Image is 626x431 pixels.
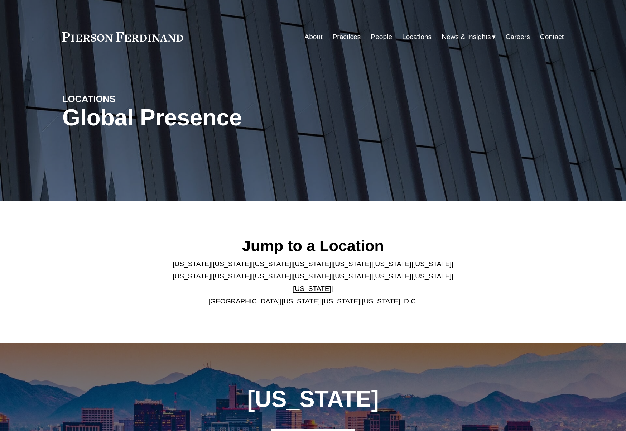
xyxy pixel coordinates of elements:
h4: LOCATIONS [62,93,188,105]
a: [US_STATE] [333,260,371,268]
h1: Global Presence [62,105,396,131]
span: News & Insights [442,31,491,43]
a: People [371,30,392,44]
a: [US_STATE] [253,260,291,268]
a: [US_STATE] [293,260,331,268]
a: [US_STATE] [293,272,331,280]
a: [US_STATE] [213,272,251,280]
a: folder dropdown [442,30,496,44]
a: [US_STATE] [373,260,411,268]
a: [US_STATE] [213,260,251,268]
a: [US_STATE], D.C. [362,297,418,305]
a: [US_STATE] [253,272,291,280]
h2: Jump to a Location [167,236,459,255]
a: [US_STATE] [322,297,360,305]
a: [US_STATE] [173,272,211,280]
a: Locations [402,30,432,44]
a: [GEOGRAPHIC_DATA] [208,297,280,305]
a: [US_STATE] [413,260,452,268]
a: [US_STATE] [373,272,411,280]
a: [US_STATE] [293,285,331,292]
a: [US_STATE] [173,260,211,268]
a: [US_STATE] [413,272,452,280]
a: [US_STATE] [333,272,371,280]
a: About [304,30,322,44]
a: Contact [540,30,564,44]
a: Practices [332,30,361,44]
p: | | | | | | | | | | | | | | | | | | [167,258,459,307]
h1: [US_STATE] [208,386,417,412]
a: Careers [506,30,530,44]
a: [US_STATE] [281,297,320,305]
